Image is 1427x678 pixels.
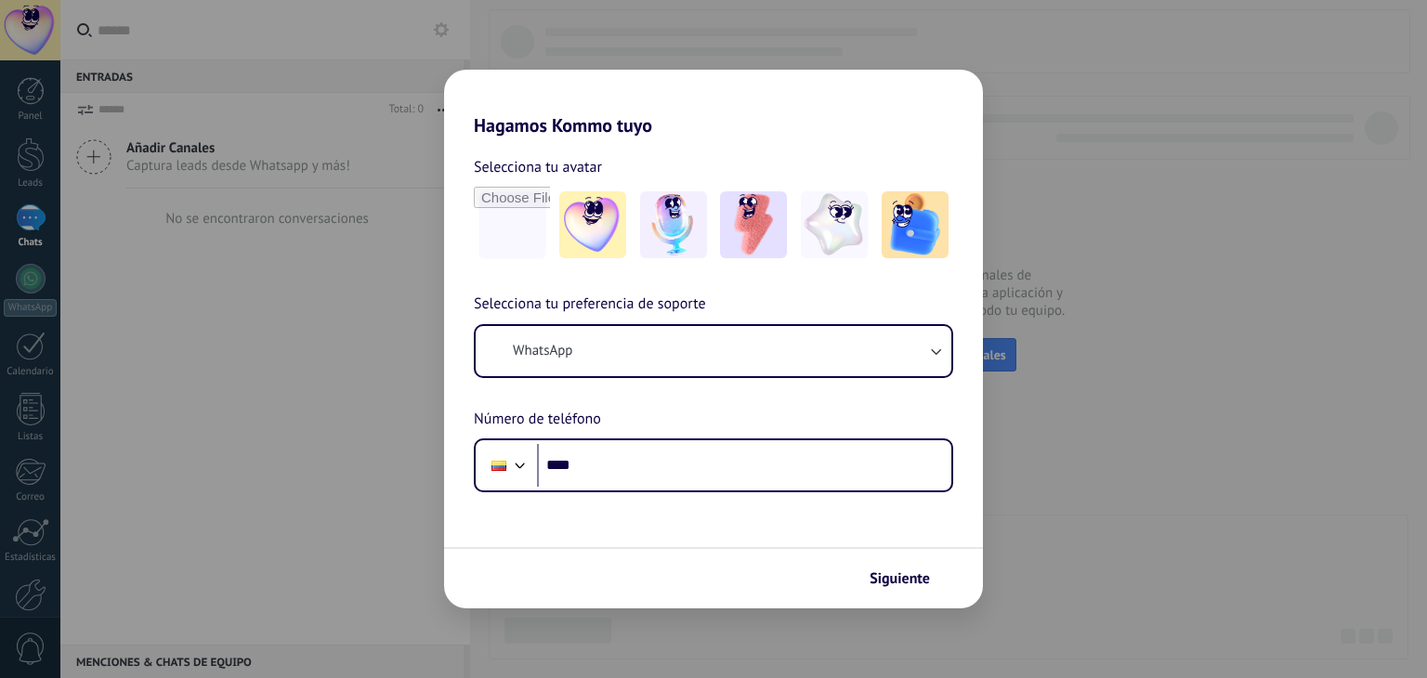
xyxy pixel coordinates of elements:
[513,342,572,360] span: WhatsApp
[481,446,517,485] div: Ecuador: + 593
[559,191,626,258] img: -1.jpeg
[801,191,868,258] img: -4.jpeg
[861,563,955,594] button: Siguiente
[882,191,949,258] img: -5.jpeg
[720,191,787,258] img: -3.jpeg
[870,572,930,585] span: Siguiente
[474,293,706,317] span: Selecciona tu preferencia de soporte
[444,70,983,137] h2: Hagamos Kommo tuyo
[474,408,601,432] span: Número de teléfono
[474,155,602,179] span: Selecciona tu avatar
[476,326,951,376] button: WhatsApp
[640,191,707,258] img: -2.jpeg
